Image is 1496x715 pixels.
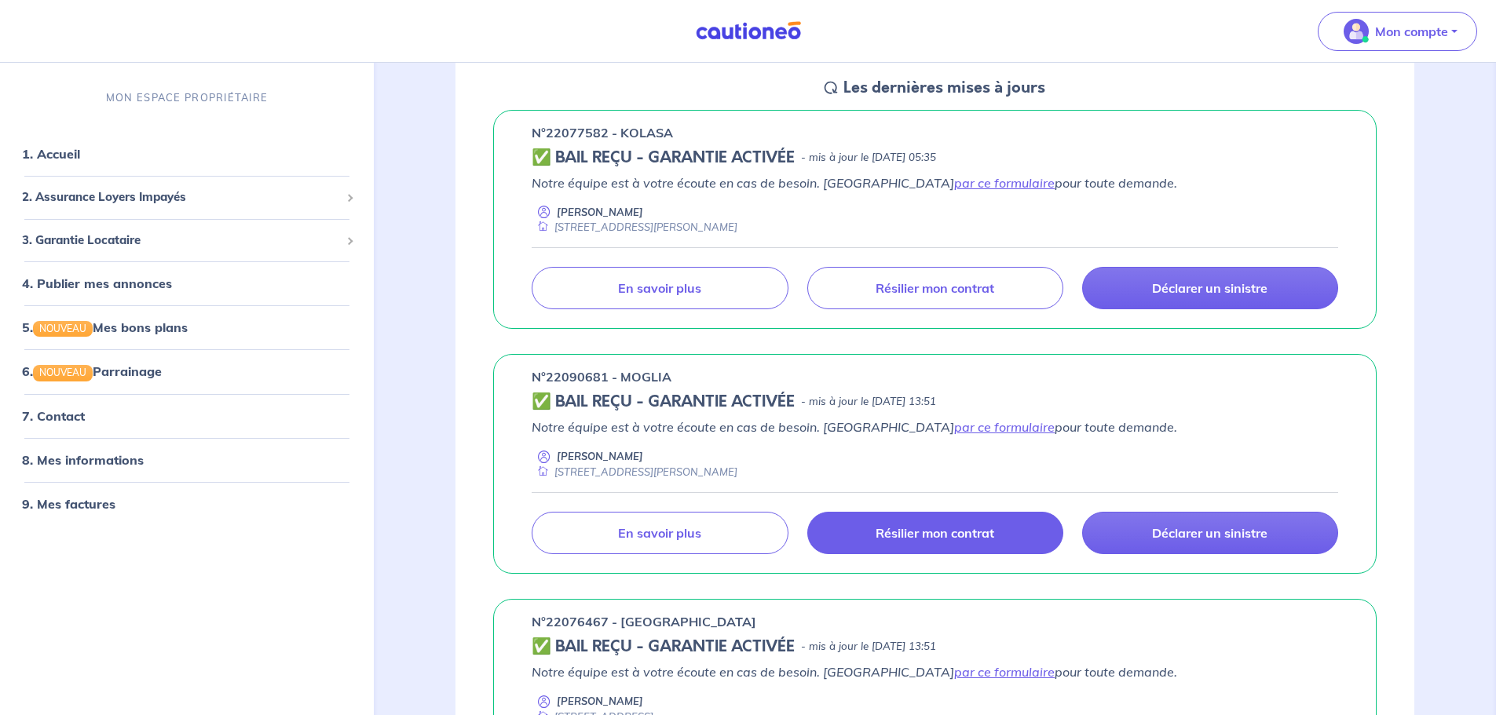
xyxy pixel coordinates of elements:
[532,512,788,554] a: En savoir plus
[1082,512,1338,554] a: Déclarer un sinistre
[532,465,737,480] div: [STREET_ADDRESS][PERSON_NAME]
[557,694,643,709] p: [PERSON_NAME]
[532,123,673,142] p: n°22077582 - KOLASA
[6,400,368,432] div: 7. Contact
[6,312,368,343] div: 5.NOUVEAUMes bons plans
[22,319,188,335] a: 5.NOUVEAUMes bons plans
[618,280,701,296] p: En savoir plus
[22,232,340,250] span: 3. Garantie Locataire
[807,267,1063,309] a: Résilier mon contrat
[22,188,340,206] span: 2. Assurance Loyers Impayés
[807,512,1063,554] a: Résilier mon contrat
[106,90,268,105] p: MON ESPACE PROPRIÉTAIRE
[532,148,1338,167] div: state: CONTRACT-VALIDATED, Context: ,MAYBE-CERTIFICATE,,LESSOR-DOCUMENTS,IS-ODEALIM
[557,449,643,464] p: [PERSON_NAME]
[532,662,1338,681] p: Notre équipe est à votre écoute en cas de besoin. [GEOGRAPHIC_DATA] pour toute demande.
[532,173,1338,192] p: Notre équipe est à votre écoute en cas de besoin. [GEOGRAPHIC_DATA] pour toute demande.
[22,363,162,379] a: 6.NOUVEAUParrainage
[532,148,795,167] h5: ✅ BAIL REÇU - GARANTIE ACTIVÉE
[22,496,115,512] a: 9. Mes factures
[532,637,1338,656] div: state: CONTRACT-VALIDATED, Context: ,MAYBE-CERTIFICATE,,LESSOR-DOCUMENTS,IS-ODEALIM
[532,392,795,411] h5: ✅ BAIL REÇU - GARANTIE ACTIVÉE
[22,146,80,162] a: 1. Accueil
[22,275,172,291] a: 4. Publier mes annonces
[532,612,756,631] p: n°22076467 - [GEOGRAPHIC_DATA]
[618,525,701,541] p: En savoir plus
[532,367,671,386] p: n°22090681 - MOGLIA
[1375,22,1448,41] p: Mon compte
[1318,12,1477,51] button: illu_account_valid_menu.svgMon compte
[532,637,795,656] h5: ✅ BAIL REÇU - GARANTIE ACTIVÉE
[843,78,1045,97] h5: Les dernières mises à jours
[1344,19,1369,44] img: illu_account_valid_menu.svg
[6,182,368,213] div: 2. Assurance Loyers Impayés
[954,664,1055,680] a: par ce formulaire
[557,205,643,220] p: [PERSON_NAME]
[1152,525,1267,541] p: Déclarer un sinistre
[532,267,788,309] a: En savoir plus
[801,150,936,166] p: - mis à jour le [DATE] 05:35
[954,419,1055,435] a: par ce formulaire
[22,452,144,468] a: 8. Mes informations
[6,138,368,170] div: 1. Accueil
[22,408,85,424] a: 7. Contact
[876,525,994,541] p: Résilier mon contrat
[532,392,1338,411] div: state: CONTRACT-VALIDATED, Context: ,MAYBE-CERTIFICATE,,LESSOR-DOCUMENTS,IS-ODEALIM
[532,220,737,235] div: [STREET_ADDRESS][PERSON_NAME]
[6,488,368,520] div: 9. Mes factures
[876,280,994,296] p: Résilier mon contrat
[6,225,368,256] div: 3. Garantie Locataire
[6,268,368,299] div: 4. Publier mes annonces
[801,394,936,410] p: - mis à jour le [DATE] 13:51
[954,175,1055,191] a: par ce formulaire
[6,356,368,387] div: 6.NOUVEAUParrainage
[689,21,807,41] img: Cautioneo
[532,418,1338,436] p: Notre équipe est à votre écoute en cas de besoin. [GEOGRAPHIC_DATA] pour toute demande.
[801,639,936,655] p: - mis à jour le [DATE] 13:51
[6,444,368,476] div: 8. Mes informations
[1152,280,1267,296] p: Déclarer un sinistre
[1082,267,1338,309] a: Déclarer un sinistre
